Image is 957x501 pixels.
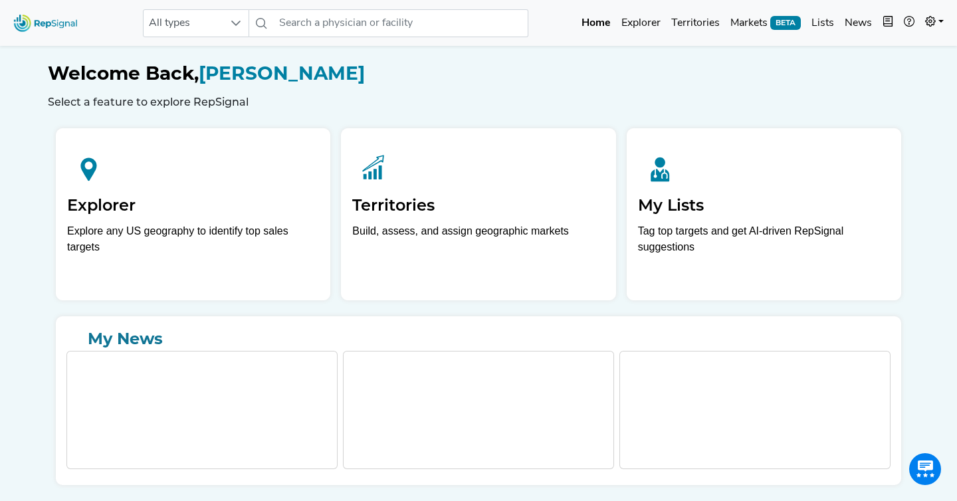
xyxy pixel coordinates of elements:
span: All types [144,10,223,37]
span: BETA [770,16,801,29]
a: My ListsTag top targets and get AI-driven RepSignal suggestions [627,128,901,300]
a: MarketsBETA [725,10,806,37]
h1: [PERSON_NAME] [48,62,909,85]
h2: Territories [352,196,604,215]
a: TerritoriesBuild, assess, and assign geographic markets [341,128,615,300]
h2: My Lists [638,196,890,215]
div: Explore any US geography to identify top sales targets [67,223,319,255]
p: Build, assess, and assign geographic markets [352,223,604,262]
a: ExplorerExplore any US geography to identify top sales targets [56,128,330,300]
a: My News [66,327,891,351]
h2: Explorer [67,196,319,215]
a: Explorer [616,10,666,37]
a: Territories [666,10,725,37]
span: Welcome Back, [48,62,199,84]
a: News [839,10,877,37]
a: Lists [806,10,839,37]
h6: Select a feature to explore RepSignal [48,96,909,108]
p: Tag top targets and get AI-driven RepSignal suggestions [638,223,890,262]
input: Search a physician or facility [274,9,528,37]
button: Intel Book [877,10,899,37]
a: Home [576,10,616,37]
